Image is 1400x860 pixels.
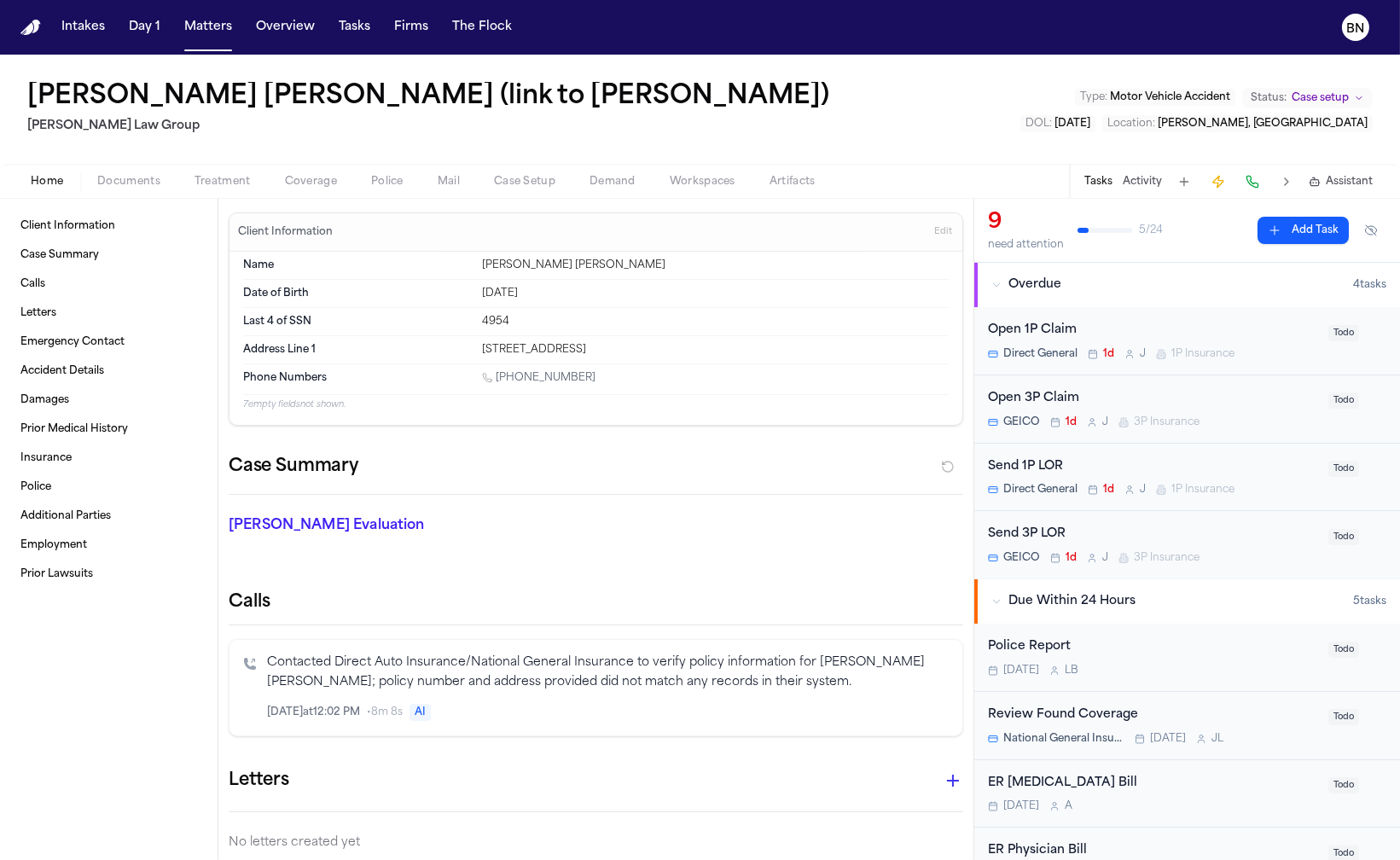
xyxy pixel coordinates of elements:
span: 3P Insurance [1134,551,1200,565]
span: [DATE] [1054,119,1090,129]
h1: Letters [229,767,289,794]
div: Open task: Open 3P Claim [974,375,1400,444]
div: Open task: Open 1P Claim [974,307,1400,375]
span: 1P Insurance [1171,347,1234,361]
span: Todo [1328,709,1359,725]
span: Type : [1080,92,1107,102]
button: Edit [929,218,957,246]
img: Finch Logo [20,20,41,36]
span: Todo [1328,642,1359,658]
span: Demand [590,175,636,189]
div: Open 3P Claim [988,389,1318,409]
button: Edit Type: Motor Vehicle Accident [1075,89,1235,106]
span: Case Setup [494,175,555,189]
button: Create Immediate Task [1206,170,1230,194]
p: No letters created yet [229,833,963,853]
span: A [1065,799,1072,813]
span: Todo [1328,392,1359,409]
span: Status: [1251,91,1287,105]
div: [STREET_ADDRESS] [482,343,949,357]
a: Tasks [332,12,377,43]
span: [DATE] [1003,799,1039,813]
h2: Calls [229,590,963,614]
span: Coverage [285,175,337,189]
span: L B [1065,664,1078,677]
a: Client Information [14,212,204,240]
h3: Client Information [235,225,336,239]
dt: Date of Birth [243,287,472,300]
span: DOL : [1025,119,1052,129]
button: Hide completed tasks (⌘⇧H) [1356,217,1386,244]
span: Artifacts [770,175,816,189]
span: [PERSON_NAME], [GEOGRAPHIC_DATA] [1158,119,1368,129]
button: Tasks [1084,175,1112,189]
div: Send 3P LOR [988,525,1318,544]
a: Additional Parties [14,503,204,530]
div: 4954 [482,315,949,328]
span: Direct General [1003,483,1078,497]
div: 9 [988,209,1064,236]
span: AI [410,704,431,721]
a: Letters [14,299,204,327]
span: 3P Insurance [1134,415,1200,429]
a: Emergency Contact [14,328,204,356]
div: Review Found Coverage [988,706,1318,725]
span: Direct General [1003,347,1078,361]
button: Firms [387,12,435,43]
a: Intakes [55,12,112,43]
span: J L [1211,732,1223,746]
dt: Last 4 of SSN [243,315,472,328]
span: Todo [1328,529,1359,545]
span: Treatment [195,175,251,189]
span: Workspaces [670,175,735,189]
span: J [1140,483,1146,497]
a: Calls [14,270,204,298]
span: GEICO [1003,415,1040,429]
a: Call 1 (813) 606-3961 [482,371,595,385]
a: Prior Lawsuits [14,561,204,588]
span: Motor Vehicle Accident [1110,92,1230,102]
div: Police Report [988,637,1318,657]
a: Accident Details [14,357,204,385]
div: Open task: Review Found Coverage [974,692,1400,760]
div: Send 1P LOR [988,457,1318,477]
span: • 8m 8s [367,706,403,719]
h1: [PERSON_NAME] [PERSON_NAME] (link to [PERSON_NAME]) [27,82,829,113]
span: Assistant [1326,175,1373,189]
span: 1P Insurance [1171,483,1234,497]
span: Todo [1328,461,1359,477]
a: Home [20,20,41,36]
div: [DATE] [482,287,949,300]
div: ER [MEDICAL_DATA] Bill [988,774,1318,793]
span: 1d [1066,415,1077,429]
p: [PERSON_NAME] Evaluation [229,515,460,536]
button: Edit DOL: 2025-08-07 [1020,115,1095,132]
div: Open task: Police Report [974,624,1400,692]
span: 1d [1066,551,1077,565]
span: 5 / 24 [1139,224,1163,237]
button: Edit Location: Brandon, FL [1102,115,1373,132]
span: Due Within 24 Hours [1008,593,1136,610]
p: 7 empty fields not shown. [243,398,949,411]
button: Day 1 [122,12,167,43]
button: Activity [1123,175,1162,189]
span: Police [371,175,404,189]
button: Edit matter name [27,82,829,113]
button: Overview [249,12,322,43]
button: The Flock [445,12,519,43]
span: 1d [1103,347,1114,361]
a: Employment [14,532,204,559]
button: Add Task [1172,170,1196,194]
dt: Address Line 1 [243,343,472,357]
div: [PERSON_NAME] [PERSON_NAME] [482,259,949,272]
span: Case setup [1292,91,1349,105]
span: [DATE] [1150,732,1186,746]
span: 5 task s [1353,595,1386,608]
span: National General Insurance [1003,732,1124,746]
h2: Case Summary [229,453,358,480]
span: Todo [1328,325,1359,341]
span: Home [31,175,63,189]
